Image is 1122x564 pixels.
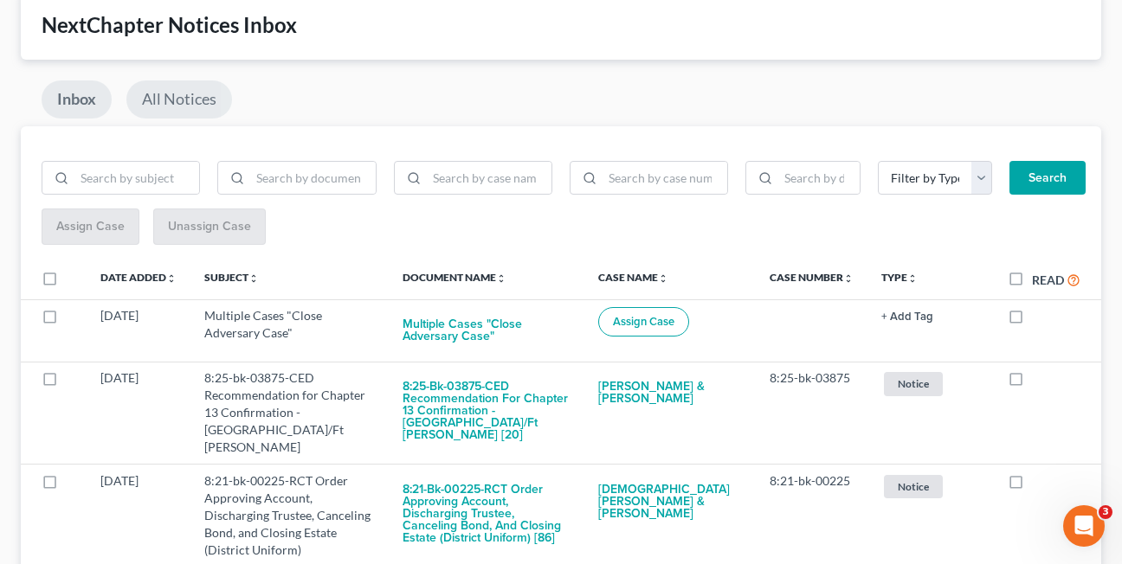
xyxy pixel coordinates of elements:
button: 8:25-bk-03875-CED Recommendation for Chapter 13 Confirmation - [GEOGRAPHIC_DATA]/Ft [PERSON_NAME]... [403,369,571,452]
a: Date Addedunfold_more [100,271,177,284]
button: Search [1009,161,1086,195]
a: + Add Tag [881,307,980,324]
span: Assign Case [613,315,674,329]
i: unfold_more [166,273,177,284]
i: unfold_more [843,273,854,284]
input: Search by case number [603,162,727,195]
input: Search by document name [250,162,375,195]
a: Case Numberunfold_more [770,271,854,284]
button: 8:21-bk-00225-RCT Order Approving Account, Discharging Trustee, Canceling Bond, and Closing Estat... [403,472,571,555]
i: unfold_more [907,273,918,284]
i: unfold_more [658,273,668,284]
iframe: Intercom live chat [1063,505,1105,547]
input: Search by subject [74,162,199,195]
td: Multiple Cases "Close Adversary Case" [190,299,389,362]
a: Document Nameunfold_more [403,271,506,284]
span: 3 [1099,505,1112,519]
a: Subjectunfold_more [204,271,259,284]
a: [DEMOGRAPHIC_DATA][PERSON_NAME] & [PERSON_NAME] [598,472,742,531]
td: 8:25-bk-03875 [756,362,867,464]
input: Search by date [778,162,860,195]
a: [PERSON_NAME] & [PERSON_NAME] [598,369,742,416]
button: + Add Tag [881,311,933,323]
input: Search by case name [427,162,551,195]
i: unfold_more [496,273,506,284]
a: Case Nameunfold_more [598,271,668,284]
button: Multiple Cases "Close Adversary Case" [403,307,571,354]
a: Inbox [42,80,112,119]
button: Assign Case [598,307,689,336]
a: All Notices [126,80,232,119]
span: Notice [884,475,943,498]
a: Typeunfold_more [881,271,918,284]
a: Notice [881,369,980,398]
i: unfold_more [248,273,259,284]
span: Notice [884,372,943,395]
td: 8:25-bk-03875-CED Recommendation for Chapter 13 Confirmation - [GEOGRAPHIC_DATA]/Ft [PERSON_NAME] [190,362,389,464]
td: [DATE] [87,362,190,464]
div: NextChapter Notices Inbox [42,11,1080,39]
td: [DATE] [87,299,190,362]
a: Notice [881,472,980,501]
label: Read [1032,271,1064,289]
